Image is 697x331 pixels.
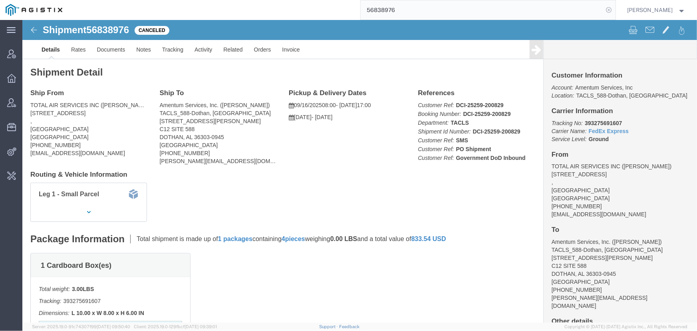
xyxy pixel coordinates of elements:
[97,324,130,329] span: [DATE] 09:50:40
[134,324,217,329] span: Client: 2025.19.0-129fbcf
[319,324,339,329] a: Support
[185,324,217,329] span: [DATE] 09:39:01
[361,0,604,20] input: Search for shipment number, reference number
[627,5,686,15] button: [PERSON_NAME]
[339,324,359,329] a: Feedback
[627,6,673,14] span: Jenneffer Jahraus
[564,323,687,330] span: Copyright © [DATE]-[DATE] Agistix Inc., All Rights Reserved
[22,20,697,323] iframe: FS Legacy Container
[32,324,130,329] span: Server: 2025.19.0-91c74307f99
[6,4,62,16] img: logo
